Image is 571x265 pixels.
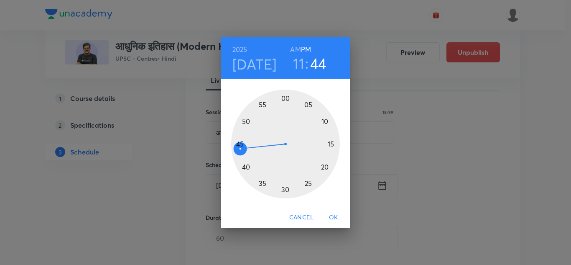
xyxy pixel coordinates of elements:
[293,54,304,72] button: 11
[310,54,326,72] button: 44
[290,44,301,55] button: AM
[289,212,314,223] span: Cancel
[232,44,247,55] button: 2025
[301,44,311,55] button: PM
[286,210,317,225] button: Cancel
[232,55,277,73] button: [DATE]
[305,54,308,72] h3: :
[320,210,347,225] button: OK
[324,212,344,223] span: OK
